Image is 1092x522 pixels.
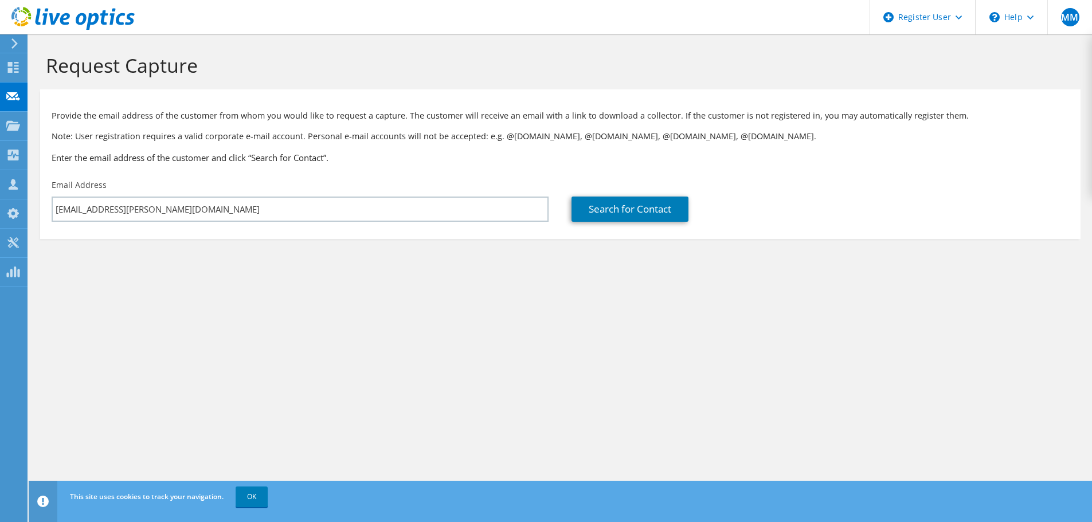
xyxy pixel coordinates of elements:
[52,130,1069,143] p: Note: User registration requires a valid corporate e-mail account. Personal e-mail accounts will ...
[70,492,224,501] span: This site uses cookies to track your navigation.
[52,179,107,191] label: Email Address
[52,151,1069,164] h3: Enter the email address of the customer and click “Search for Contact”.
[236,486,268,507] a: OK
[989,12,1000,22] svg: \n
[1061,8,1079,26] span: MM
[46,53,1069,77] h1: Request Capture
[52,109,1069,122] p: Provide the email address of the customer from whom you would like to request a capture. The cust...
[572,197,688,222] a: Search for Contact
